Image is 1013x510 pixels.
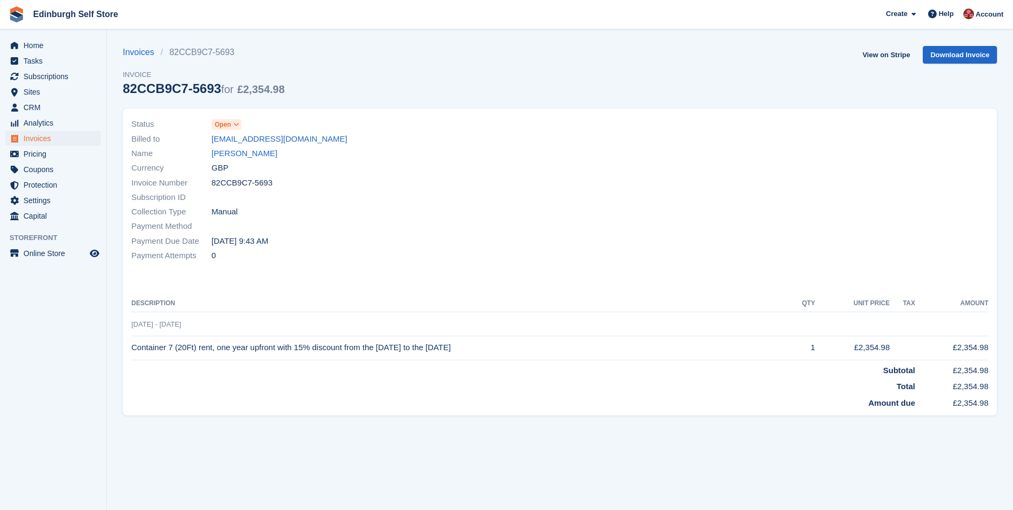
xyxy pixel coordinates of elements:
[897,382,915,391] strong: Total
[939,9,954,19] span: Help
[131,148,211,160] span: Name
[5,246,101,261] a: menu
[131,118,211,130] span: Status
[23,208,88,223] span: Capital
[5,131,101,146] a: menu
[23,177,88,192] span: Protection
[788,295,815,312] th: QTY
[211,148,277,160] a: [PERSON_NAME]
[815,295,890,312] th: Unit Price
[5,162,101,177] a: menu
[23,246,88,261] span: Online Store
[131,295,788,312] th: Description
[23,131,88,146] span: Invoices
[858,46,914,64] a: View on Stripe
[915,295,988,312] th: Amount
[211,177,272,189] span: 82CCB9C7-5693
[890,295,915,312] th: Tax
[23,162,88,177] span: Coupons
[123,69,285,80] span: Invoice
[23,115,88,130] span: Analytics
[923,46,997,64] a: Download Invoice
[211,118,241,130] a: Open
[886,9,907,19] span: Create
[23,53,88,68] span: Tasks
[131,250,211,262] span: Payment Attempts
[963,9,974,19] img: Lucy Michalec
[5,100,101,115] a: menu
[123,46,285,59] nav: breadcrumbs
[5,208,101,223] a: menu
[221,83,233,95] span: for
[5,115,101,130] a: menu
[215,120,231,129] span: Open
[211,133,347,145] a: [EMAIL_ADDRESS][DOMAIN_NAME]
[915,393,988,409] td: £2,354.98
[131,206,211,218] span: Collection Type
[23,84,88,99] span: Sites
[131,320,181,328] span: [DATE] - [DATE]
[5,146,101,161] a: menu
[211,206,238,218] span: Manual
[131,220,211,233] span: Payment Method
[788,336,815,360] td: 1
[131,336,788,360] td: Container 7 (20Ft) rent, one year upfront with 15% discount from the [DATE] to the [DATE]
[123,81,285,96] div: 82CCB9C7-5693
[131,235,211,248] span: Payment Due Date
[23,69,88,84] span: Subscriptions
[23,100,88,115] span: CRM
[9,6,25,22] img: stora-icon-8386f47178a22dfd0bd8f6a31ec36ba5ce8667c1dd55bd0f319d3a0aa187defe.svg
[5,193,101,208] a: menu
[29,5,122,23] a: Edinburgh Self Store
[815,336,890,360] td: £2,354.98
[23,193,88,208] span: Settings
[5,53,101,68] a: menu
[5,177,101,192] a: menu
[131,162,211,174] span: Currency
[131,191,211,204] span: Subscription ID
[915,376,988,393] td: £2,354.98
[131,133,211,145] span: Billed to
[211,250,216,262] span: 0
[123,46,161,59] a: Invoices
[23,146,88,161] span: Pricing
[211,162,229,174] span: GBP
[10,233,106,243] span: Storefront
[976,9,1003,20] span: Account
[88,247,101,260] a: Preview store
[237,83,285,95] span: £2,354.98
[23,38,88,53] span: Home
[868,398,915,407] strong: Amount due
[131,177,211,189] span: Invoice Number
[211,235,268,248] time: 2025-09-19 08:43:25 UTC
[915,336,988,360] td: £2,354.98
[5,69,101,84] a: menu
[5,38,101,53] a: menu
[883,366,915,375] strong: Subtotal
[5,84,101,99] a: menu
[915,360,988,376] td: £2,354.98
